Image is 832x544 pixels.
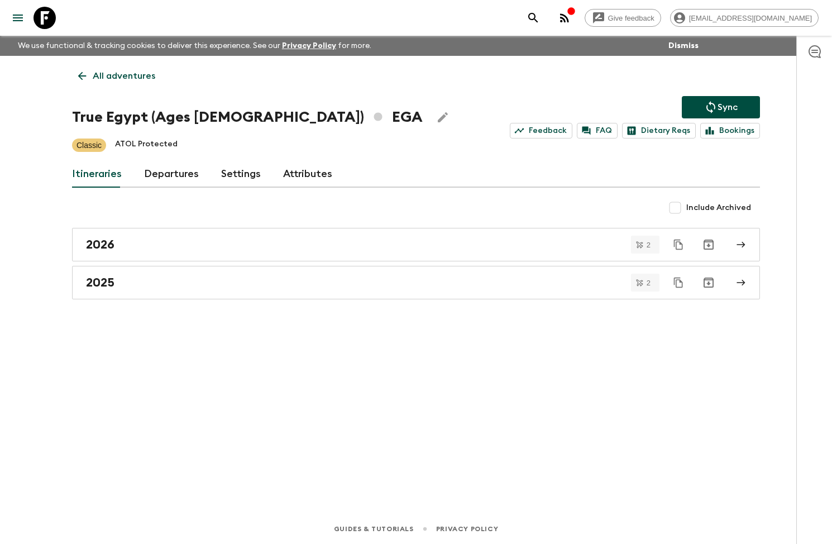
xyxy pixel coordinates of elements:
a: Settings [221,161,261,188]
a: Departures [144,161,199,188]
a: Itineraries [72,161,122,188]
h2: 2025 [86,275,114,290]
button: Archive [697,233,720,256]
a: 2025 [72,266,760,299]
a: Give feedback [585,9,661,27]
a: Privacy Policy [282,42,336,50]
h2: 2026 [86,237,114,252]
a: All adventures [72,65,161,87]
button: Archive [697,271,720,294]
span: Include Archived [686,202,751,213]
button: search adventures [522,7,544,29]
button: Duplicate [668,235,688,255]
span: 2 [640,241,657,249]
h1: True Egypt (Ages [DEMOGRAPHIC_DATA]) EGA [72,106,423,128]
a: Bookings [700,123,760,139]
p: ATOL Protected [115,139,178,152]
a: Feedback [510,123,572,139]
a: Privacy Policy [436,523,498,535]
span: [EMAIL_ADDRESS][DOMAIN_NAME] [683,14,818,22]
p: All adventures [93,69,155,83]
div: [EMAIL_ADDRESS][DOMAIN_NAME] [670,9,819,27]
a: Guides & Tutorials [334,523,414,535]
span: Give feedback [602,14,661,22]
a: FAQ [577,123,618,139]
a: Attributes [283,161,332,188]
p: Classic [76,140,102,151]
button: Sync adventure departures to the booking engine [682,96,760,118]
a: 2026 [72,228,760,261]
button: Duplicate [668,273,688,293]
button: Dismiss [666,38,701,54]
p: Sync [718,101,738,114]
p: We use functional & tracking cookies to deliver this experience. See our for more. [13,36,376,56]
a: Dietary Reqs [622,123,696,139]
button: menu [7,7,29,29]
button: Edit Adventure Title [432,106,454,128]
span: 2 [640,279,657,287]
